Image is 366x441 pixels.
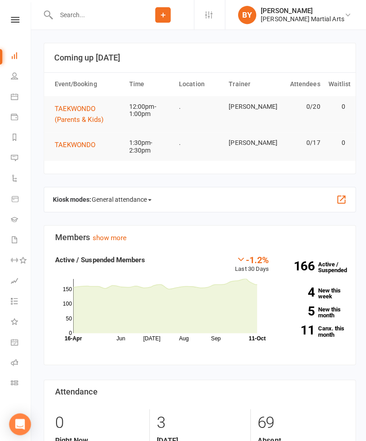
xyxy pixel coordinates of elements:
td: [PERSON_NAME] [223,131,272,153]
td: 0 [322,131,347,153]
a: People [11,66,31,87]
a: 4New this week [281,285,343,297]
th: Trainer [223,72,272,95]
a: Assessments [11,269,31,290]
div: BY [236,6,254,24]
div: [PERSON_NAME] Martial Arts [259,15,342,23]
strong: Active / Suspended Members [55,254,144,262]
h3: Attendance [55,385,342,394]
th: Location [174,72,223,95]
a: Class kiosk mode [11,371,31,391]
a: 166Active / Suspended [276,253,349,278]
a: Payments [11,107,31,127]
td: 1:30pm-2:30pm [124,131,174,160]
span: General attendance [91,191,150,205]
strong: 5 [281,303,312,315]
div: 0 [55,406,141,433]
a: General attendance kiosk mode [11,330,31,351]
input: Search... [53,9,131,21]
strong: 11 [281,322,312,334]
td: . [174,95,223,116]
a: Reports [11,127,31,148]
div: Last 30 Days [234,253,267,272]
strong: 4 [281,284,312,296]
td: . [174,131,223,153]
div: -1.2% [234,253,267,263]
th: Attendees [272,72,322,95]
td: 0/17 [272,131,322,153]
td: 12:00pm-1:00pm [124,95,174,124]
a: Roll call kiosk mode [11,351,31,371]
td: 0/20 [272,95,322,116]
a: What's New [11,310,31,330]
strong: 166 [281,258,312,270]
div: 3 [155,406,242,433]
button: TAEKWONDO [54,139,101,149]
td: 0 [322,95,347,116]
th: Waitlist [322,72,347,95]
a: Dashboard [11,46,31,66]
td: [PERSON_NAME] [223,95,272,116]
th: Event/Booking [50,72,124,95]
a: 11Canx. this month [281,323,343,335]
div: [PERSON_NAME] [259,7,342,15]
strong: Kiosk modes: [52,195,91,202]
div: 69 [256,406,342,433]
span: TAEKWONDO [54,140,95,148]
a: 5New this month [281,304,343,316]
div: Open Intercom Messenger [9,410,31,432]
span: TAEKWONDO (Parents & Kids) [54,104,103,123]
th: Time [124,72,174,95]
h3: Members [55,231,342,240]
h3: Coming up [DATE] [54,53,343,62]
a: Calendar [11,87,31,107]
a: Product Sales [11,188,31,209]
button: TAEKWONDO (Parents & Kids) [54,102,120,124]
a: show more [92,232,126,240]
